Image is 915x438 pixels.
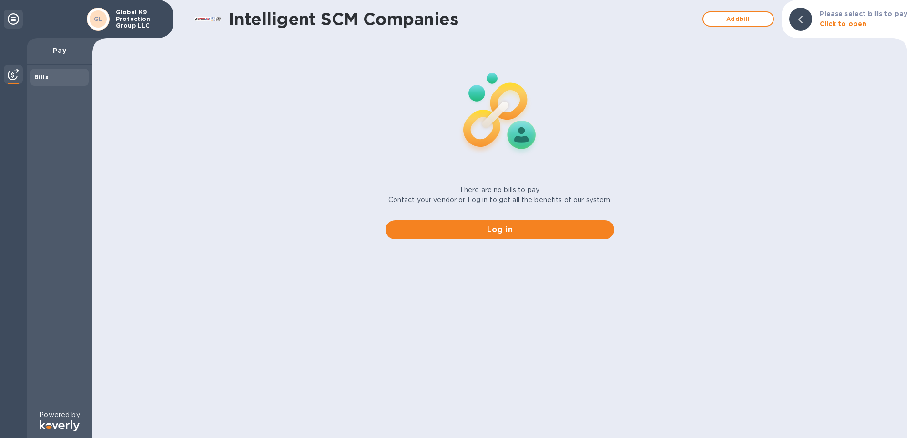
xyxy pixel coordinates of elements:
span: Add bill [711,13,765,25]
p: Global K9 Protection Group LLC [116,9,163,29]
p: Powered by [39,410,80,420]
b: GL [94,15,103,22]
h1: Intelligent SCM Companies [229,9,698,29]
img: Logo [40,420,80,431]
p: Pay [34,46,85,55]
span: Log in [393,224,607,235]
button: Addbill [702,11,774,27]
b: Bills [34,73,49,81]
p: There are no bills to pay. Contact your vendor or Log in to get all the benefits of our system. [388,185,612,205]
b: Click to open [820,20,867,28]
button: Log in [386,220,614,239]
b: Please select bills to pay [820,10,907,18]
